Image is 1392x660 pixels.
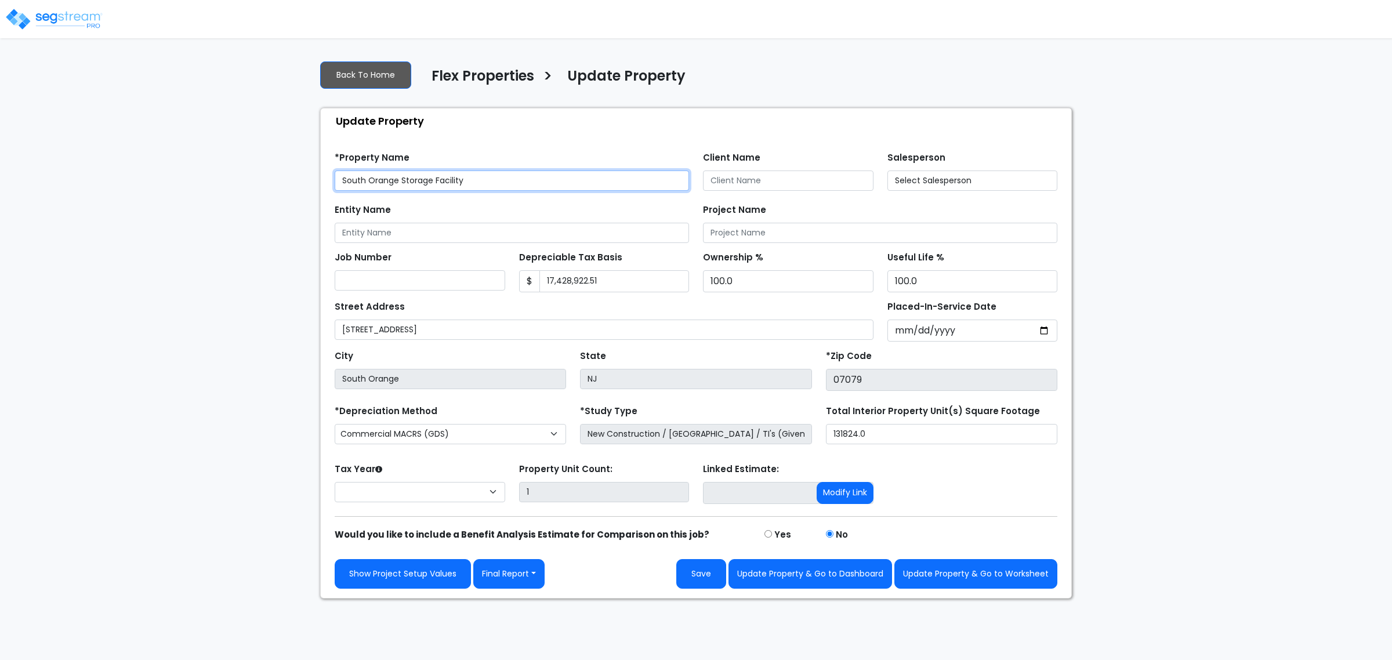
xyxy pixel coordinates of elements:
label: *Study Type [580,405,637,418]
span: $ [519,270,540,292]
button: Update Property & Go to Dashboard [728,559,892,589]
input: Depreciation [887,270,1058,292]
div: Update Property [327,108,1071,133]
label: *Zip Code [826,350,872,363]
label: Yes [774,528,791,542]
strong: Would you like to include a Benefit Analysis Estimate for Comparison on this job? [335,528,709,541]
h4: Update Property [567,68,686,88]
input: Client Name [703,171,873,191]
a: Flex Properties [423,68,534,92]
input: 0.00 [539,270,690,292]
button: Final Report [473,559,545,589]
a: Back To Home [320,61,411,89]
input: Entity Name [335,223,689,243]
a: Update Property [559,68,686,92]
img: logo_pro_r.png [5,8,103,31]
label: Tax Year [335,463,382,476]
button: Modify Link [817,482,873,504]
input: Property Name [335,171,689,191]
label: Entity Name [335,204,391,217]
label: Job Number [335,251,391,264]
label: Project Name [703,204,766,217]
label: Street Address [335,300,405,314]
label: City [335,350,353,363]
label: Total Interior Property Unit(s) Square Footage [826,405,1040,418]
input: total square foot [826,424,1057,444]
label: Placed-In-Service Date [887,300,996,314]
input: Project Name [703,223,1057,243]
label: Salesperson [887,151,945,165]
input: Building Count [519,482,690,502]
label: State [580,350,606,363]
label: Ownership % [703,251,763,264]
label: No [836,528,848,542]
label: *Property Name [335,151,409,165]
label: Useful Life % [887,251,944,264]
button: Update Property & Go to Worksheet [894,559,1057,589]
button: Save [676,559,726,589]
label: Client Name [703,151,760,165]
h4: Flex Properties [432,68,534,88]
input: Ownership [703,270,873,292]
h3: > [543,67,553,89]
label: *Depreciation Method [335,405,437,418]
input: Street Address [335,320,873,340]
label: Linked Estimate: [703,463,779,476]
label: Depreciable Tax Basis [519,251,622,264]
input: Zip Code [826,369,1057,391]
label: Property Unit Count: [519,463,612,476]
a: Show Project Setup Values [335,559,471,589]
